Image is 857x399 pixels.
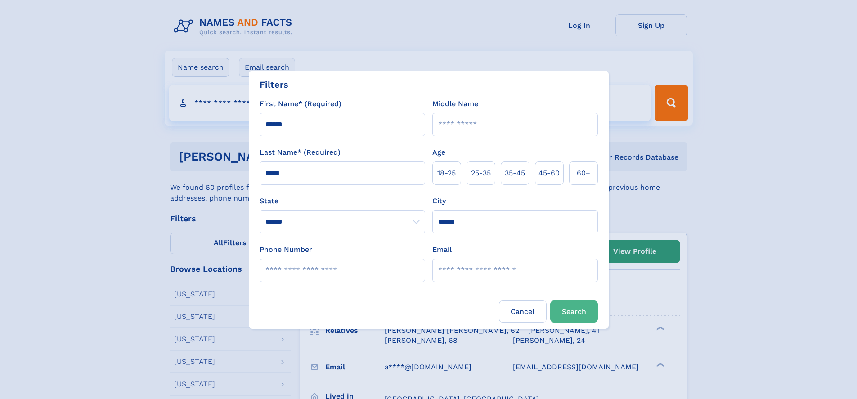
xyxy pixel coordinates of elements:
[260,244,312,255] label: Phone Number
[260,78,288,91] div: Filters
[260,196,425,206] label: State
[538,168,560,179] span: 45‑60
[505,168,525,179] span: 35‑45
[432,99,478,109] label: Middle Name
[432,244,452,255] label: Email
[432,147,445,158] label: Age
[550,300,598,323] button: Search
[260,147,341,158] label: Last Name* (Required)
[471,168,491,179] span: 25‑35
[432,196,446,206] label: City
[577,168,590,179] span: 60+
[437,168,456,179] span: 18‑25
[499,300,547,323] label: Cancel
[260,99,341,109] label: First Name* (Required)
